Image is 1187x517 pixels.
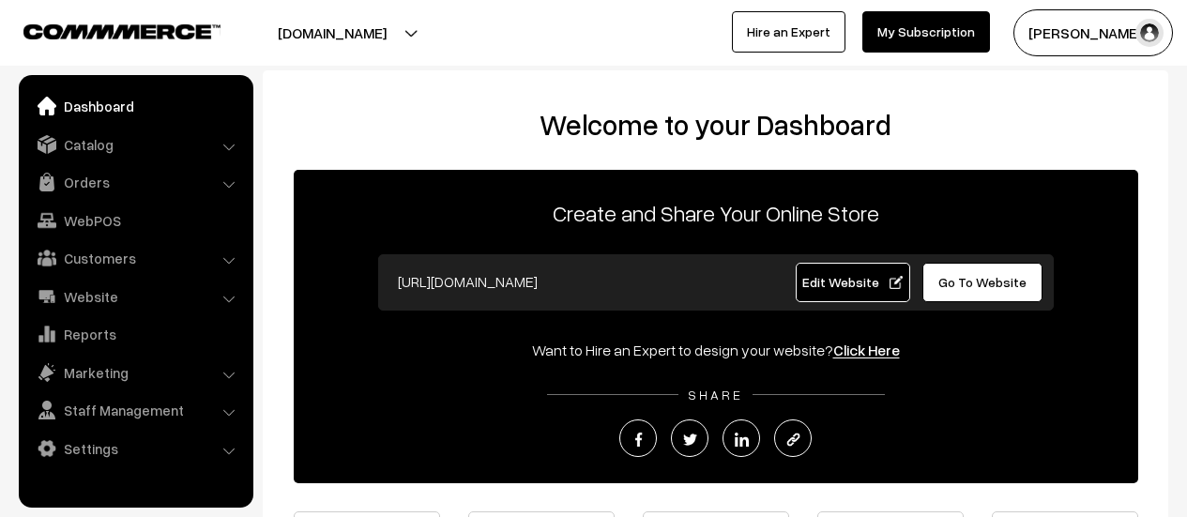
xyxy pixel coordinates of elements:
[23,241,247,275] a: Customers
[938,274,1027,290] span: Go To Website
[294,196,1138,230] p: Create and Share Your Online Store
[23,128,247,161] a: Catalog
[23,19,188,41] a: COMMMERCE
[922,263,1043,302] a: Go To Website
[23,280,247,313] a: Website
[23,204,247,237] a: WebPOS
[23,317,247,351] a: Reports
[23,432,247,465] a: Settings
[1135,19,1164,47] img: user
[802,274,903,290] span: Edit Website
[833,341,900,359] a: Click Here
[732,11,845,53] a: Hire an Expert
[294,339,1138,361] div: Want to Hire an Expert to design your website?
[23,165,247,199] a: Orders
[1013,9,1173,56] button: [PERSON_NAME]
[23,356,247,389] a: Marketing
[23,24,221,38] img: COMMMERCE
[796,263,910,302] a: Edit Website
[23,89,247,123] a: Dashboard
[678,387,753,403] span: SHARE
[282,108,1149,142] h2: Welcome to your Dashboard
[23,393,247,427] a: Staff Management
[212,9,452,56] button: [DOMAIN_NAME]
[862,11,990,53] a: My Subscription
